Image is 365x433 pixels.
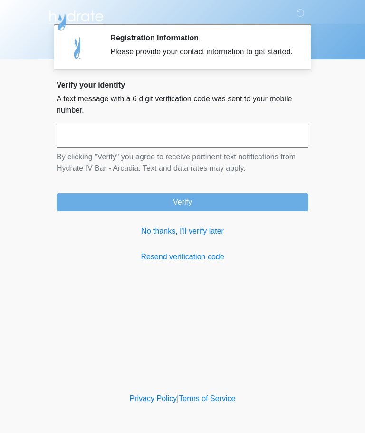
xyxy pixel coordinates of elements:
a: Terms of Service [179,394,235,403]
div: Please provide your contact information to get started. [110,46,294,58]
p: A text message with a 6 digit verification code was sent to your mobile number. [57,93,308,116]
p: By clicking "Verify" you agree to receive pertinent text notifications from Hydrate IV Bar - Arca... [57,151,308,174]
a: | [177,394,179,403]
img: Hydrate IV Bar - Arcadia Logo [47,7,105,31]
img: Agent Avatar [64,33,92,62]
a: Resend verification code [57,251,308,263]
h2: Verify your identity [57,80,308,89]
a: Privacy Policy [130,394,177,403]
button: Verify [57,193,308,211]
a: No thanks, I'll verify later [57,226,308,237]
